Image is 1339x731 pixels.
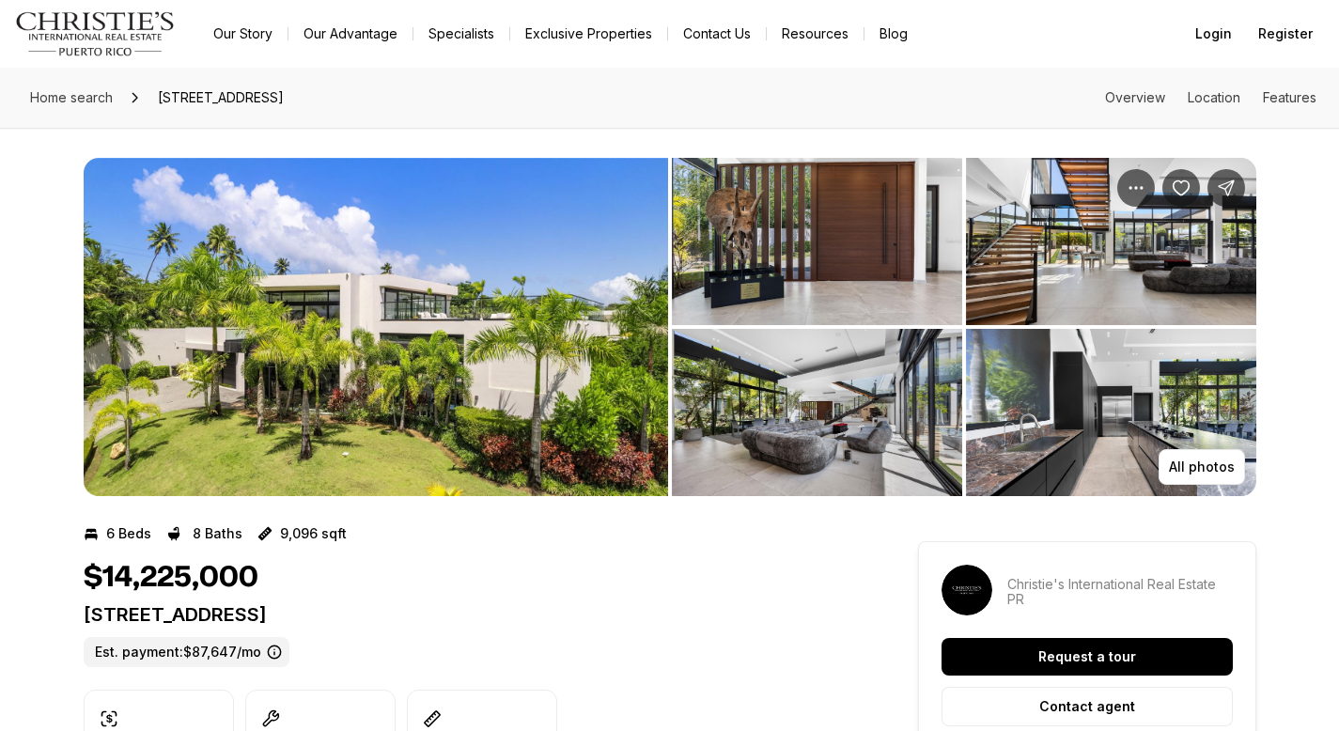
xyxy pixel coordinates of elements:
h1: $14,225,000 [84,560,258,596]
p: [STREET_ADDRESS] [84,603,850,626]
button: View image gallery [966,158,1256,325]
button: All photos [1159,449,1245,485]
p: All photos [1169,459,1235,474]
button: Save Property: 4 GOLF VIEW DRIVE [1162,169,1200,207]
button: Login [1184,15,1243,53]
p: Contact agent [1039,699,1135,714]
button: Contact agent [942,687,1233,726]
button: Register [1247,15,1324,53]
button: View image gallery [672,329,962,496]
p: Christie's International Real Estate PR [1007,577,1233,607]
button: 8 Baths [166,519,242,549]
div: Listing Photos [84,158,1256,496]
button: View image gallery [966,329,1256,496]
li: 1 of 13 [84,158,668,496]
button: Property options [1117,169,1155,207]
button: Request a tour [942,638,1233,676]
a: Specialists [413,21,509,47]
a: Skip to: Overview [1105,89,1165,105]
p: 9,096 sqft [280,526,347,541]
span: [STREET_ADDRESS] [150,83,291,113]
nav: Page section menu [1105,90,1316,105]
button: Contact Us [668,21,766,47]
span: Register [1258,26,1313,41]
a: Exclusive Properties [510,21,667,47]
span: Home search [30,89,113,105]
a: Resources [767,21,864,47]
a: Our Story [198,21,288,47]
a: Home search [23,83,120,113]
p: 8 Baths [193,526,242,541]
label: Est. payment: $87,647/mo [84,637,289,667]
span: Login [1195,26,1232,41]
img: logo [15,11,176,56]
a: Our Advantage [288,21,413,47]
a: Skip to: Features [1263,89,1316,105]
button: View image gallery [84,158,668,496]
a: Blog [864,21,923,47]
li: 2 of 13 [672,158,1256,496]
p: Request a tour [1038,649,1136,664]
a: Skip to: Location [1188,89,1240,105]
button: View image gallery [672,158,962,325]
p: 6 Beds [106,526,151,541]
button: Share Property: 4 GOLF VIEW DRIVE [1207,169,1245,207]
